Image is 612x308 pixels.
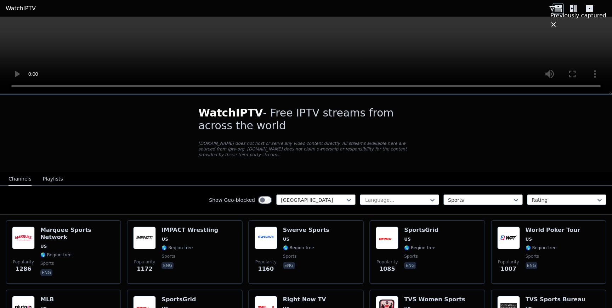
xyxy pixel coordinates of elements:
[404,262,416,269] p: eng
[8,172,32,186] button: Channels
[209,196,255,204] label: Show Geo-blocked
[283,296,330,303] h6: Right Now TV
[498,259,519,265] span: Popularity
[526,262,538,269] p: eng
[161,262,174,269] p: eng
[255,259,277,265] span: Popularity
[500,265,516,273] span: 1007
[6,4,36,13] a: WatchIPTV
[43,172,63,186] button: Playlists
[283,253,296,259] span: sports
[161,245,193,251] span: 🌎 Region-free
[283,227,329,234] h6: Swerve Sports
[255,227,277,249] img: Swerve Sports
[404,253,418,259] span: sports
[404,245,435,251] span: 🌎 Region-free
[526,296,586,303] h6: TVS Sports Bureau
[40,227,115,241] h6: Marquee Sports Network
[161,296,196,303] h6: SportsGrid
[40,244,47,249] span: US
[12,227,35,249] img: Marquee Sports Network
[198,107,414,132] h1: - Free IPTV streams from across the world
[526,236,532,242] span: US
[161,236,168,242] span: US
[283,245,314,251] span: 🌎 Region-free
[161,227,218,234] h6: IMPACT Wrestling
[379,265,395,273] span: 1085
[40,296,72,303] h6: MLB
[228,147,244,152] a: iptv-org
[134,259,155,265] span: Popularity
[40,261,54,266] span: sports
[376,227,398,249] img: SportsGrid
[133,227,156,249] img: IMPACT Wrestling
[526,227,580,234] h6: World Poker Tour
[161,253,175,259] span: sports
[404,236,410,242] span: US
[13,259,34,265] span: Popularity
[16,265,32,273] span: 1286
[497,227,520,249] img: World Poker Tour
[198,107,263,119] span: WatchIPTV
[526,245,557,251] span: 🌎 Region-free
[526,253,539,259] span: sports
[404,227,438,234] h6: SportsGrid
[137,265,153,273] span: 1172
[404,296,465,303] h6: TVS Women Sports
[376,259,398,265] span: Popularity
[198,141,414,158] p: [DOMAIN_NAME] does not host or serve any video content directly. All streams available here are s...
[258,265,274,273] span: 1160
[40,269,52,276] p: eng
[283,262,295,269] p: eng
[40,252,72,258] span: 🌎 Region-free
[283,236,289,242] span: US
